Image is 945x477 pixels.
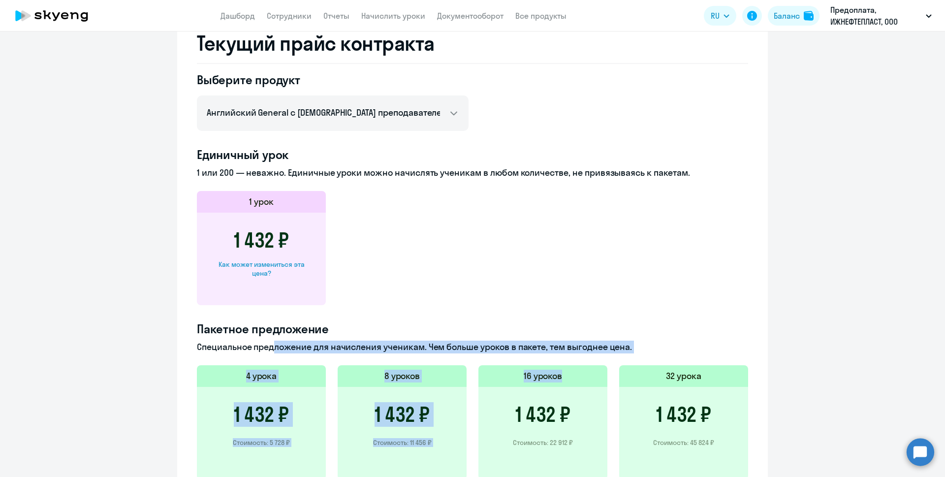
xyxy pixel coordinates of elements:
[513,438,573,447] p: Стоимость: 22 912 ₽
[197,341,748,353] p: Специальное предложение для начисления ученикам. Чем больше уроков в пакете, тем выгоднее цена.
[825,4,937,28] button: Предоплата, ИЖНЕФТЕПЛАСТ, ООО
[197,321,748,337] h4: Пакетное предложение
[220,11,255,21] a: Дашборд
[246,370,277,382] h5: 4 урока
[323,11,349,21] a: Отчеты
[437,11,504,21] a: Документооборот
[197,72,469,88] h4: Выберите продукт
[515,403,570,426] h3: 1 432 ₽
[774,10,800,22] div: Баланс
[233,438,290,447] p: Стоимость: 5 728 ₽
[234,403,289,426] h3: 1 432 ₽
[267,11,312,21] a: Сотрудники
[666,370,701,382] h5: 32 урока
[515,11,567,21] a: Все продукты
[373,438,432,447] p: Стоимость: 11 456 ₽
[197,147,748,162] h4: Единичный урок
[234,228,289,252] h3: 1 432 ₽
[804,11,814,21] img: balance
[197,166,748,179] p: 1 или 200 — неважно. Единичные уроки можно начислять ученикам в любом количестве, не привязываясь...
[213,260,310,278] div: Как может измениться эта цена?
[524,370,563,382] h5: 16 уроков
[375,403,430,426] h3: 1 432 ₽
[361,11,425,21] a: Начислить уроки
[653,438,714,447] p: Стоимость: 45 824 ₽
[768,6,819,26] button: Балансbalance
[711,10,720,22] span: RU
[384,370,420,382] h5: 8 уроков
[656,403,711,426] h3: 1 432 ₽
[249,195,274,208] h5: 1 урок
[704,6,736,26] button: RU
[197,32,748,55] h2: Текущий прайс контракта
[830,4,922,28] p: Предоплата, ИЖНЕФТЕПЛАСТ, ООО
